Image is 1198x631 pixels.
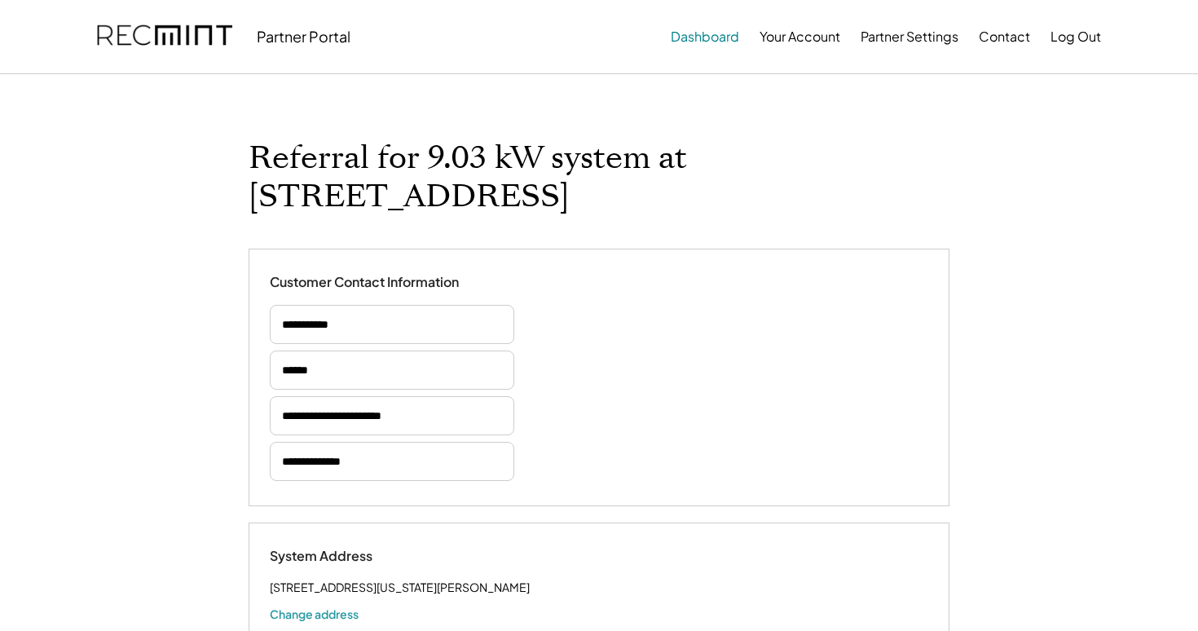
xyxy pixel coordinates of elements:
[1050,20,1101,53] button: Log Out
[270,577,530,598] div: [STREET_ADDRESS][US_STATE][PERSON_NAME]
[257,27,350,46] div: Partner Portal
[270,606,359,622] button: Change address
[760,20,840,53] button: Your Account
[979,20,1030,53] button: Contact
[249,139,949,216] h1: Referral for 9.03 kW system at [STREET_ADDRESS]
[270,274,459,291] div: Customer Contact Information
[671,20,739,53] button: Dashboard
[270,548,433,565] div: System Address
[97,9,232,64] img: recmint-logotype%403x.png
[861,20,958,53] button: Partner Settings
